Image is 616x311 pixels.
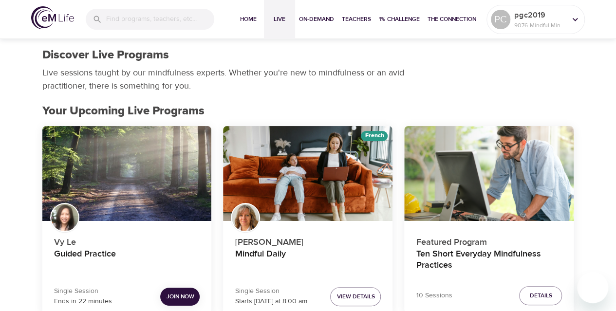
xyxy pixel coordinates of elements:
[330,287,381,306] button: View Details
[223,126,392,221] button: Mindful Daily
[428,14,476,24] span: The Connection
[577,272,608,303] iframe: Button to launch messaging window
[54,249,200,272] h4: Guided Practice
[237,14,260,24] span: Home
[54,296,112,307] p: Ends in 22 minutes
[519,286,562,305] button: Details
[416,232,562,249] p: Featured Program
[235,286,307,296] p: Single Session
[336,292,374,302] span: View Details
[42,104,574,118] h2: Your Upcoming Live Programs
[404,126,574,221] button: Ten Short Everyday Mindfulness Practices
[268,14,291,24] span: Live
[54,232,200,249] p: Vy Le
[514,21,566,30] p: 9076 Mindful Minutes
[235,296,307,307] p: Starts [DATE] at 8:00 am
[416,249,562,272] h4: Ten Short Everyday Mindfulness Practices
[166,292,194,302] span: Join Now
[529,291,552,301] span: Details
[54,286,112,296] p: Single Session
[491,10,510,29] div: PC
[31,6,74,29] img: logo
[160,288,200,306] button: Join Now
[106,9,214,30] input: Find programs, teachers, etc...
[416,291,452,301] p: 10 Sessions
[42,126,212,221] button: Guided Practice
[361,131,388,141] div: The episodes in this programs will be in French
[235,232,381,249] p: [PERSON_NAME]
[342,14,371,24] span: Teachers
[42,48,169,62] h1: Discover Live Programs
[42,66,408,92] p: Live sessions taught by our mindfulness experts. Whether you're new to mindfulness or an avid pra...
[299,14,334,24] span: On-Demand
[514,9,566,21] p: pgc2019
[379,14,420,24] span: 1% Challenge
[235,249,381,272] h4: Mindful Daily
